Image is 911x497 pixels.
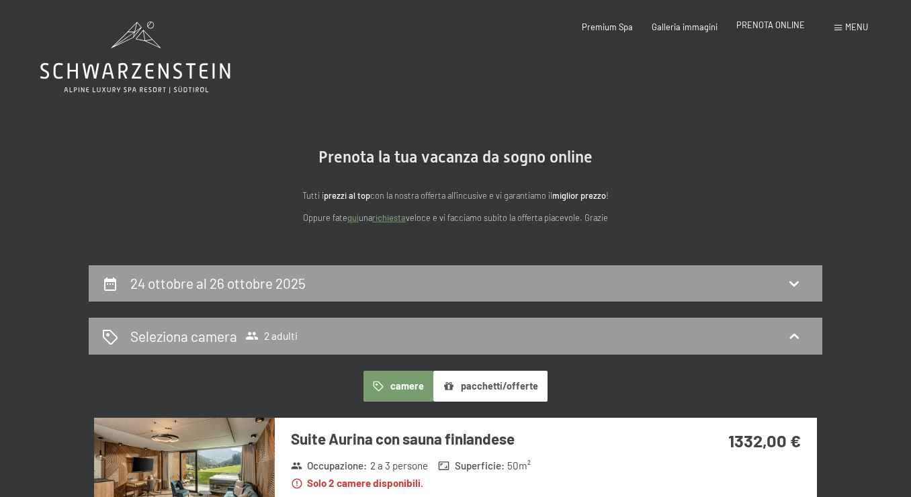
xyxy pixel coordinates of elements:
strong: Solo 2 camere disponibili. [291,476,424,490]
button: pacchetti/offerte [433,371,548,402]
button: camere [363,371,433,402]
strong: prezzi al top [324,190,370,201]
p: Tutti i con la nostra offerta all'incusive e vi garantiamo il ! [187,189,724,202]
span: 2 a 3 persone [370,459,428,473]
h3: Suite Aurina con sauna finlandese [291,428,654,449]
span: Menu [845,21,868,32]
h2: 24 ottobre al 26 ottobre 2025 [130,275,306,291]
span: 50 m² [507,459,531,473]
p: Oppure fate una veloce e vi facciamo subito la offerta piacevole. Grazie [187,211,724,224]
a: Premium Spa [582,21,633,32]
strong: Superficie : [438,459,505,473]
a: richiesta [372,212,406,223]
strong: Occupazione : [291,459,367,473]
a: Galleria immagini [652,21,718,32]
a: quì [347,212,359,223]
strong: miglior prezzo [552,190,606,201]
span: Prenota la tua vacanza da sogno online [318,148,593,167]
span: 2 adulti [245,329,298,343]
a: PRENOTA ONLINE [736,19,805,30]
h2: Seleziona camera [130,326,237,346]
strong: 1332,00 € [728,430,801,451]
